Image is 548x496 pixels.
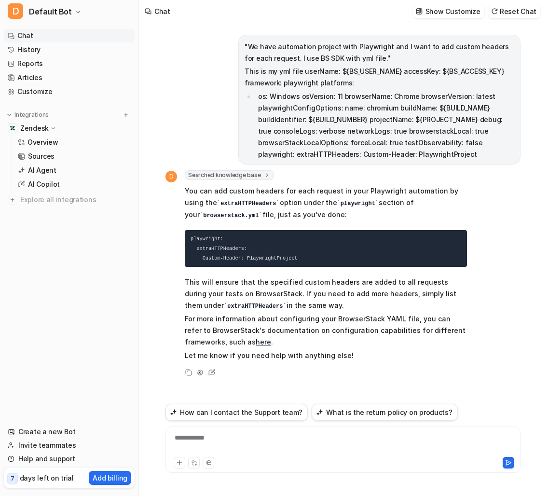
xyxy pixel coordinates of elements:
[4,57,135,70] a: Reports
[28,152,55,161] p: Sources
[425,6,480,16] p: Show Customize
[255,91,514,160] li: os: Windows osVersion: 11 browserName: Chrome browserVersion: latest playwrightConfigOptions: nam...
[14,164,135,177] a: AI Agent
[8,3,23,19] span: D
[4,71,135,84] a: Articles
[11,474,14,483] p: 7
[312,404,457,421] button: What is the return policy on products?
[256,338,271,346] a: here
[488,4,540,18] button: Reset Chat
[337,200,379,207] code: playwright
[93,473,127,483] p: Add billing
[4,439,135,452] a: Invite teammates
[4,452,135,466] a: Help and support
[8,195,17,205] img: explore all integrations
[28,179,60,189] p: AI Copilot
[10,125,15,131] img: Zendesk
[4,85,135,98] a: Customize
[200,212,262,219] code: browserstack.yml
[20,124,49,133] p: Zendesk
[6,111,13,118] img: expand menu
[20,473,74,483] p: days left on trial
[89,471,131,485] button: Add billing
[154,6,170,16] div: Chat
[4,425,135,439] a: Create a new Bot
[245,66,514,89] p: This is my yml file userName: ${BS_USER_NAME} accessKey: ${BS_ACCESS_KEY} framework: playwright p...
[191,236,298,261] code: playwright: extraHTTPHeaders: Custom-Header: PlaywrightProject
[245,41,514,64] p: "We have automation project with Playwright and I want to add custom headers for each request. I ...
[27,138,58,147] p: Overview
[224,303,287,310] code: extraHTTPHeaders
[165,404,308,421] button: How can I contact the Support team?
[165,171,177,182] span: D
[123,111,129,118] img: menu_add.svg
[4,110,52,120] button: Integrations
[491,8,498,15] img: reset
[29,5,72,18] span: Default Bot
[185,185,467,220] p: You can add custom headers for each request in your Playwright automation by using the option und...
[185,313,467,348] p: For more information about configuring your BrowserStack YAML file, you can refer to BrowserStack...
[185,276,467,312] p: This will ensure that the specified custom headers are added to all requests during your tests on...
[217,200,280,207] code: extraHTTPHeaders
[416,8,423,15] img: customize
[4,43,135,56] a: History
[4,193,135,207] a: Explore all integrations
[28,165,56,175] p: AI Agent
[14,178,135,191] a: AI Copilot
[20,192,131,207] span: Explore all integrations
[185,350,467,361] p: Let me know if you need help with anything else!
[14,150,135,163] a: Sources
[4,29,135,42] a: Chat
[185,170,274,180] span: Searched knowledge base
[14,136,135,149] a: Overview
[413,4,484,18] button: Show Customize
[14,111,49,119] p: Integrations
